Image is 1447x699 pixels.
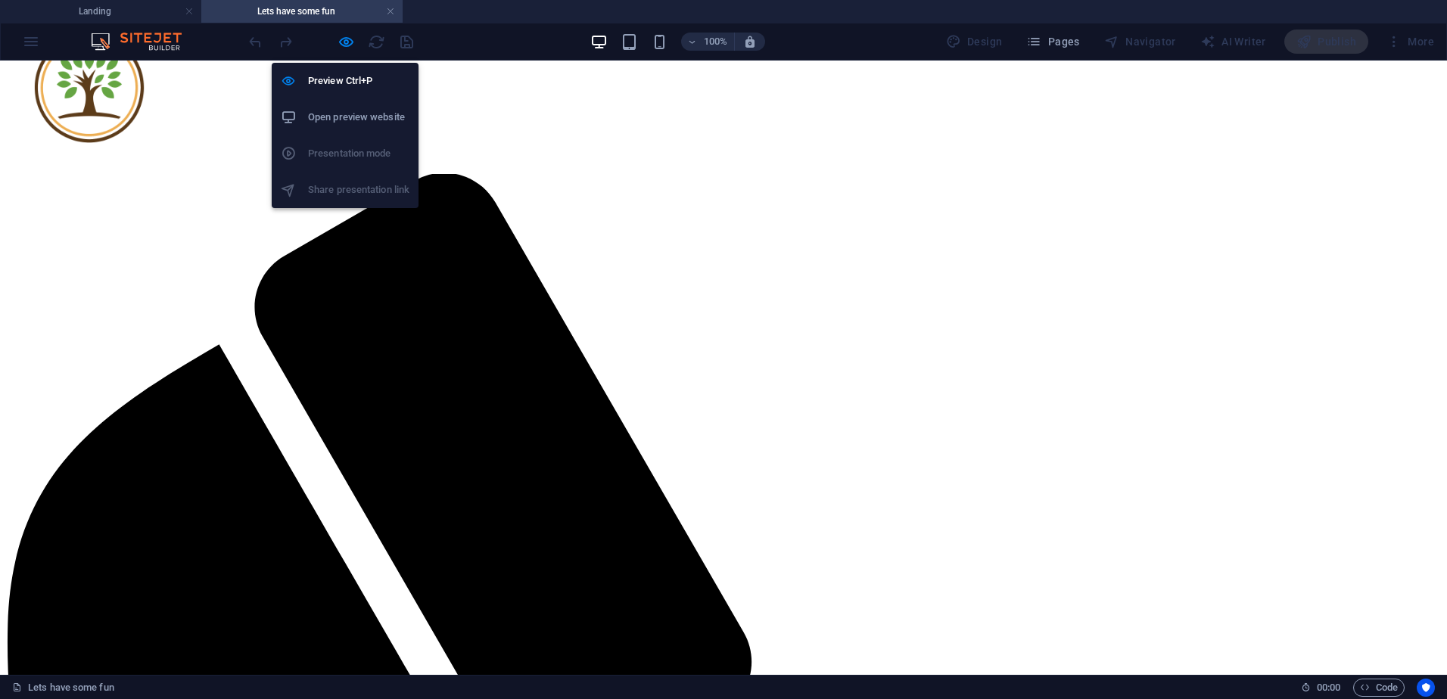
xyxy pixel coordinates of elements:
[1301,679,1341,697] h6: Session time
[1417,679,1435,697] button: Usercentrics
[1353,679,1405,697] button: Code
[308,72,409,90] h6: Preview Ctrl+P
[1020,30,1085,54] button: Pages
[1026,34,1079,49] span: Pages
[1360,679,1398,697] span: Code
[87,33,201,51] img: Editor Logo
[12,679,114,697] a: Click to cancel selection. Double-click to open Pages
[1317,679,1340,697] span: 00 00
[201,3,403,20] h4: Lets have some fun
[681,33,735,51] button: 100%
[704,33,728,51] h6: 100%
[1327,682,1330,693] span: :
[308,108,409,126] h6: Open preview website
